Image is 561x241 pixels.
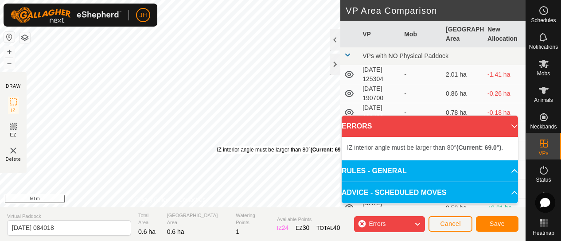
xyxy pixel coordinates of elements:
span: ADVICE - SCHEDULED MOVES [342,187,446,198]
span: Animals [534,97,553,103]
span: Available Points [277,216,340,223]
span: 40 [333,224,340,231]
span: Errors [369,220,386,227]
p-accordion-header: RULES - GENERAL [342,160,518,182]
div: EZ [296,223,309,233]
button: Map Layers [19,32,30,43]
button: Reset Map [4,32,15,43]
span: IZ [11,107,16,114]
span: RULES - GENERAL [342,166,407,176]
img: VP [8,145,19,156]
span: Mobs [537,71,550,76]
div: - [404,70,439,79]
div: IZ [277,223,288,233]
span: Total Area [138,212,160,226]
span: 30 [303,224,310,231]
p-accordion-content: ERRORS [342,137,518,160]
span: Delete [6,156,21,163]
td: -0.18 ha [484,103,526,122]
a: Contact Us [179,196,205,204]
h2: VP Area Comparison [346,5,526,16]
span: [GEOGRAPHIC_DATA] Area [167,212,229,226]
th: New Allocation [484,21,526,47]
span: Schedules [531,18,556,23]
b: (Current: 69.0°) [311,147,349,153]
td: [DATE] 190700 [359,84,401,103]
th: VP [359,21,401,47]
span: Watering Points [236,212,270,226]
span: Status [536,177,551,183]
td: [DATE] 125304 [359,65,401,84]
span: Notifications [529,44,558,50]
span: Heatmap [533,230,554,236]
span: 0.6 ha [138,228,156,235]
div: IZ interior angle must be larger than 80° . [217,146,351,154]
img: Gallagher Logo [11,7,121,23]
span: EZ [10,132,17,138]
td: -1.41 ha [484,65,526,84]
div: DRAW [6,83,21,89]
th: [GEOGRAPHIC_DATA] Area [442,21,484,47]
span: IZ interior angle must be larger than 80° . [347,144,503,151]
td: 0.78 ha [442,103,484,122]
a: Privacy Policy [135,196,168,204]
button: – [4,58,15,69]
span: 0.6 ha [167,228,184,235]
td: 2.01 ha [442,65,484,84]
td: 0.86 ha [442,84,484,103]
b: (Current: 69.0°) [456,144,501,151]
button: + [4,47,15,57]
div: - [404,89,439,98]
span: Neckbands [530,124,557,129]
span: VPs with NO Physical Paddock [362,52,448,59]
span: ERRORS [342,121,372,132]
span: JH [139,11,147,20]
span: Virtual Paddock [7,213,131,220]
td: -0.26 ha [484,84,526,103]
button: Cancel [429,216,472,232]
div: TOTAL [316,223,340,233]
span: VPs [538,151,548,156]
span: 24 [282,224,289,231]
span: Save [490,220,505,227]
p-accordion-header: ERRORS [342,116,518,137]
span: Cancel [440,220,461,227]
button: Save [476,216,518,232]
th: Mob [401,21,442,47]
td: [DATE] 190433 [359,103,401,122]
div: - [404,108,439,117]
span: 1 [236,228,239,235]
p-accordion-header: ADVICE - SCHEDULED MOVES [342,182,518,203]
